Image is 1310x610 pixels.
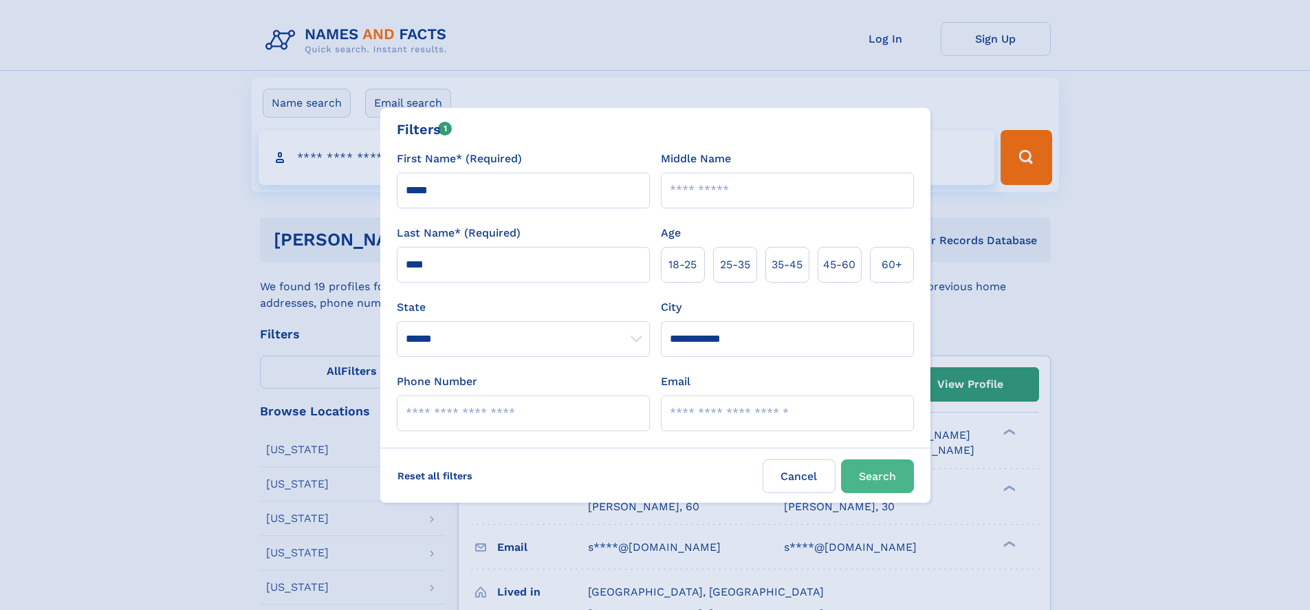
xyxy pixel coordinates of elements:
[397,119,452,140] div: Filters
[661,225,681,241] label: Age
[661,299,681,316] label: City
[661,373,690,390] label: Email
[841,459,914,493] button: Search
[720,257,750,273] span: 25‑35
[389,459,481,492] label: Reset all filters
[772,257,803,273] span: 35‑45
[397,373,477,390] label: Phone Number
[397,151,522,167] label: First Name* (Required)
[397,225,521,241] label: Last Name* (Required)
[668,257,697,273] span: 18‑25
[397,299,650,316] label: State
[763,459,836,493] label: Cancel
[882,257,902,273] span: 60+
[823,257,855,273] span: 45‑60
[661,151,731,167] label: Middle Name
